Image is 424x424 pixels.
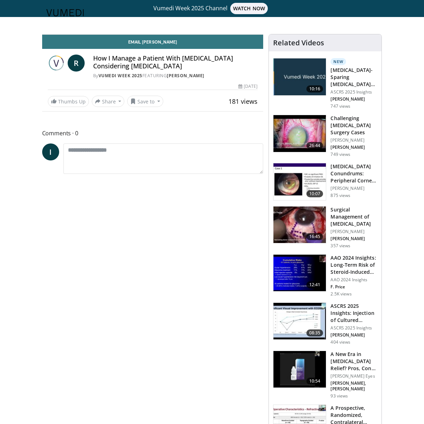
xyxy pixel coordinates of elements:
[127,96,163,107] button: Save to
[330,137,377,143] p: [PERSON_NAME]
[92,96,125,107] button: Share
[273,254,377,297] a: 12:41 AAO 2024 Insights: Long-Term Risk of Steroid-Induced Ocular Hyperten… AAO 2024 Insights F. ...
[330,152,350,157] p: 749 views
[42,129,264,138] span: Comments 0
[167,73,204,79] a: [PERSON_NAME]
[330,103,350,109] p: 747 views
[93,55,258,70] h4: How I Manage a Patient With [MEDICAL_DATA] Considering [MEDICAL_DATA]
[330,229,377,234] p: [PERSON_NAME]
[306,378,323,385] span: 10:54
[273,206,377,249] a: 16:45 Surgical Management of [MEDICAL_DATA] [PERSON_NAME] [PERSON_NAME] 357 views
[306,329,323,337] span: 08:35
[273,115,326,152] img: 05a6f048-9eed-46a7-93e1-844e43fc910c.150x105_q85_crop-smart_upscale.jpg
[48,96,89,107] a: Thumbs Up
[330,277,377,283] p: AAO 2024 Insights
[306,142,323,149] span: 26:44
[306,190,323,197] span: 10:07
[273,255,326,292] img: d1bebadf-5ef8-4c82-bd02-47cdd9740fa5.150x105_q85_crop-smart_upscale.jpg
[330,339,350,345] p: 404 views
[330,163,377,184] h3: Cornea Conundrums: Peripheral Corneal Ulcers — Is It Infectious or Inflammatory?
[228,97,258,106] span: 181 views
[330,145,377,150] p: Ramesh Ayyala
[46,9,84,16] img: VuMedi Logo
[273,207,326,243] img: 7b07ef4f-7000-4ba4-89ad-39d958bbfcae.150x105_q85_crop-smart_upscale.jpg
[306,233,323,240] span: 16:45
[42,35,264,49] a: Email [PERSON_NAME]
[330,243,350,249] p: 357 views
[330,206,377,227] h3: Surgical Management of [MEDICAL_DATA]
[330,58,346,65] p: New
[42,143,59,160] a: I
[330,89,377,95] p: ASCRS 2025 Insights
[93,73,258,79] div: By FEATURING
[330,193,350,198] p: 875 views
[273,163,377,200] a: 10:07 [MEDICAL_DATA] Conundrums: Peripheral Corneal Ulcers — Is It Infectious or I… [PERSON_NAME]...
[330,351,377,372] h3: A New Era in Dry Eye Relief? Pros, Cons, and the Science Behind Perfluorohexyloctane Ophthalmic S...
[330,380,377,392] p: Carl Rosen
[330,393,348,399] p: 93 views
[273,58,326,95] img: e2db3364-8554-489a-9e60-297bee4c90d2.jpg.150x105_q85_crop-smart_upscale.jpg
[273,351,377,399] a: 10:54 A New Era in [MEDICAL_DATA] Relief? Pros, Cons, and the Science Behind Perf… [PERSON_NAME] ...
[330,254,377,276] h3: AAO 2024 Insights: Long-Term Risk of Steroid-Induced Ocular Hypertension or Glaucoma with Pred Ac...
[330,332,377,338] p: David Verdier
[48,55,65,72] img: Vumedi Week 2025
[306,281,323,288] span: 12:41
[330,325,377,331] p: ASCRS 2025 Insights
[330,236,377,242] p: Rajesh Fogla
[273,58,377,109] a: 10:16 New [MEDICAL_DATA]-Sparing [MEDICAL_DATA] Surgery: A Graft-Free Technique ASCRS 2025 Insigh...
[98,73,142,79] a: Vumedi Week 2025
[273,115,377,157] a: 26:44 Challenging [MEDICAL_DATA] Surgery Cases [PERSON_NAME] [PERSON_NAME] 749 views
[273,39,324,47] h4: Related Videos
[273,351,326,388] img: e4b9816d-9682-48e7-8da1-5e599230dce9.150x105_q85_crop-smart_upscale.jpg
[238,83,258,90] div: [DATE]
[273,303,326,340] img: 6d52f384-0ebd-4d88-9c91-03f002d9199b.150x105_q85_crop-smart_upscale.jpg
[68,55,85,72] a: R
[330,284,377,290] p: Francis Price
[273,303,377,345] a: 08:35 ASCRS 2025 Insights: Injection of Cultured Endothelial Cells - Curre… ASCRS 2025 Insights [...
[330,67,377,88] h3: [MEDICAL_DATA]-Sparing [MEDICAL_DATA] Surgery: A Graft-Free Technique
[330,96,377,102] p: William Trattler
[330,373,377,379] p: [PERSON_NAME] Eyes
[330,303,377,324] h3: ASCRS 2025 Insights: Injection of Cultured Endothelial Cells - Current Studies
[273,163,326,200] img: 5ede7c1e-2637-46cb-a546-16fd546e0e1e.150x105_q85_crop-smart_upscale.jpg
[330,291,351,297] p: 2.5K views
[330,115,377,136] h3: Challenging [MEDICAL_DATA] Surgery Cases
[306,85,323,92] span: 10:16
[330,186,377,191] p: [PERSON_NAME]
